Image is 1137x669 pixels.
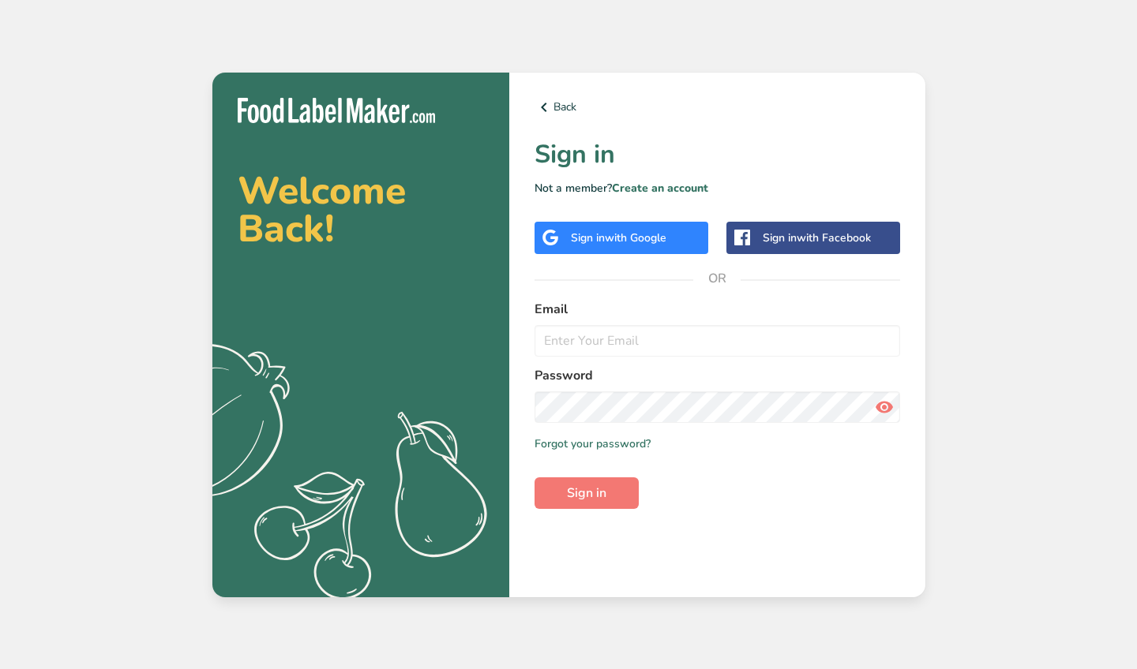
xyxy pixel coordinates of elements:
h1: Sign in [535,136,900,174]
div: Sign in [763,230,871,246]
a: Back [535,98,900,117]
label: Password [535,366,900,385]
span: OR [693,255,741,302]
span: with Facebook [797,230,871,245]
button: Sign in [535,477,639,509]
a: Forgot your password? [535,435,651,452]
h2: Welcome Back! [238,172,484,248]
span: Sign in [567,484,606,503]
span: with Google [605,230,666,245]
label: Email [535,300,900,319]
input: Enter Your Email [535,325,900,357]
div: Sign in [571,230,666,246]
img: Food Label Maker [238,98,435,124]
a: Create an account [612,181,708,196]
p: Not a member? [535,180,900,196]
